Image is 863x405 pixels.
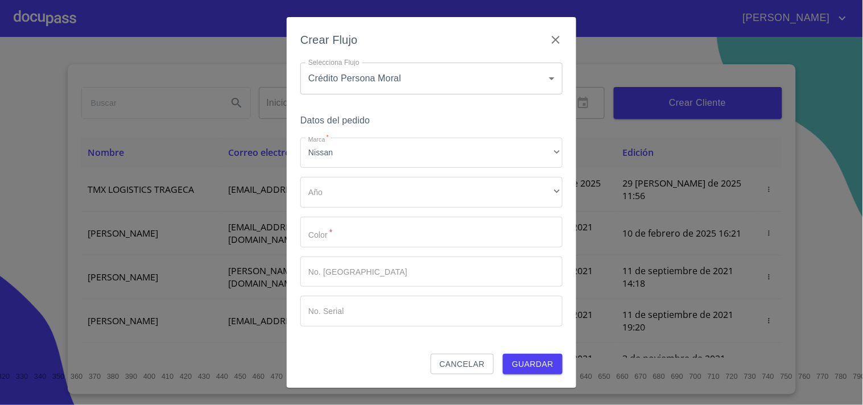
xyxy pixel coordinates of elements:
[300,138,563,168] div: Nissan
[512,357,554,371] span: Guardar
[440,357,485,371] span: Cancelar
[300,113,563,129] h6: Datos del pedido
[300,31,358,49] h6: Crear Flujo
[300,63,563,94] div: Crédito Persona Moral
[503,354,563,375] button: Guardar
[300,177,563,208] div: ​
[431,354,494,375] button: Cancelar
